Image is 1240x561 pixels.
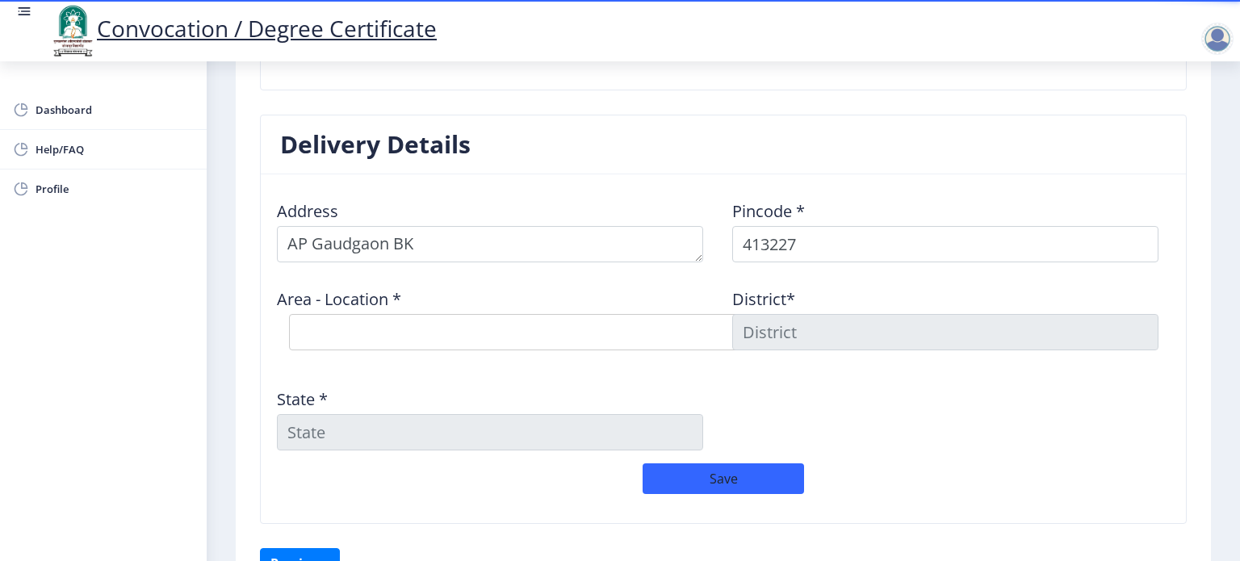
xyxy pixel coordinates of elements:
input: State [277,414,703,450]
label: Address [277,203,338,220]
span: Dashboard [36,100,194,119]
button: Save [643,463,804,494]
label: Pincode * [732,203,805,220]
h3: Delivery Details [280,128,471,161]
label: District* [732,291,795,308]
span: Help/FAQ [36,140,194,159]
input: Pincode [732,226,1158,262]
span: Profile [36,179,194,199]
img: logo [48,3,97,58]
input: District [732,314,1158,350]
a: Convocation / Degree Certificate [48,13,437,44]
label: State * [277,391,328,408]
label: Area - Location * [277,291,401,308]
